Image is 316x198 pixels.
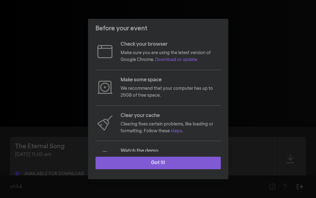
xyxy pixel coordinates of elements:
[121,112,221,119] p: Clear your cache
[171,129,182,133] a: steps
[121,49,221,63] p: Make sure you are using the latest version of Google Chrome.
[121,121,221,135] p: Clearing fixes certain problems, like loading or formatting. Follow these .
[96,157,221,169] button: Got it!
[121,41,221,48] p: Check your browser
[121,76,221,84] p: Make some space
[155,58,197,62] a: Download or update
[121,85,221,99] p: We recommend that your computer has up to 25GB of free space.
[88,19,228,38] header: Before your event
[121,147,221,155] p: Watch the demo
